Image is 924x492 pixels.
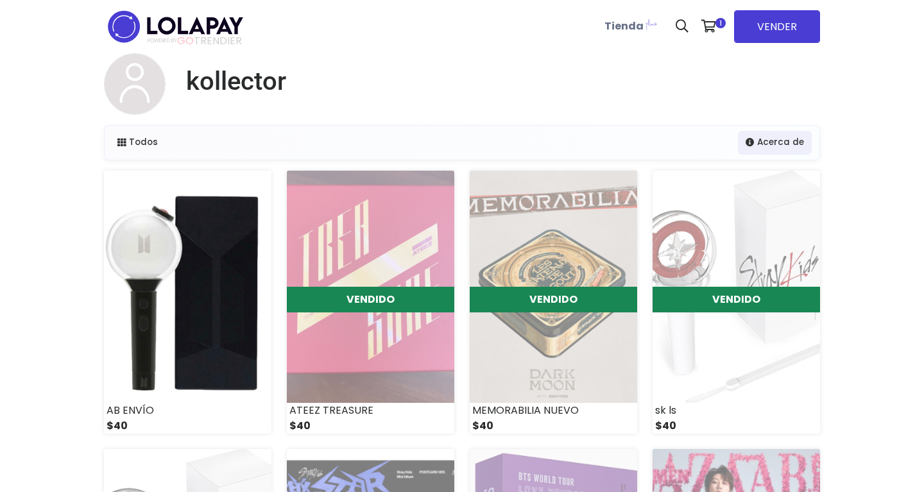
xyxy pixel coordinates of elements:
[287,171,454,403] img: small_1724376037294.png
[148,37,177,44] span: POWERED BY
[104,171,271,403] img: small_1729106646161.png
[104,6,247,47] img: logo
[715,18,726,28] span: 1
[287,418,454,434] div: $40
[470,287,637,312] div: VENDIDO
[653,287,820,312] div: VENDIDO
[110,131,166,154] a: Todos
[653,171,820,434] a: VENDIDO sk ls $40
[470,418,637,434] div: $40
[186,66,286,97] h1: kollector
[653,403,820,418] div: sk ls
[653,418,820,434] div: $40
[287,403,454,418] div: ATEEZ TREASURE
[734,10,820,43] a: VENDER
[604,19,644,33] b: Tienda
[104,171,271,434] a: AB ENVÍO $40
[176,66,286,97] a: kollector
[104,403,271,418] div: AB ENVÍO
[653,171,820,403] img: small_1722895402349.png
[104,53,166,115] img: avatar-default.svg
[695,7,729,46] a: 1
[177,33,194,48] span: GO
[644,17,659,32] img: Lolapay Plus
[148,35,242,47] span: TRENDIER
[738,131,812,154] a: Acerca de
[470,171,637,403] img: small_1723134498415.png
[104,418,271,434] div: $40
[470,171,637,434] a: VENDIDO MEMORABILIA NUEVO $40
[287,287,454,312] div: VENDIDO
[470,403,637,418] div: MEMORABILIA NUEVO
[287,171,454,434] a: VENDIDO ATEEZ TREASURE $40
